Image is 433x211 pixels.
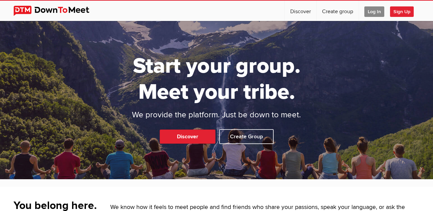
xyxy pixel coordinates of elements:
[317,1,359,21] a: Create group
[390,1,419,21] a: Sign Up
[219,129,274,144] a: Create Group
[107,53,326,105] h1: Start your group. Meet your tribe.
[160,130,215,144] a: Discover
[359,1,390,21] a: Log In
[14,6,100,16] img: DownToMeet
[364,6,384,17] span: Log In
[285,1,316,21] a: Discover
[390,6,414,17] span: Sign Up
